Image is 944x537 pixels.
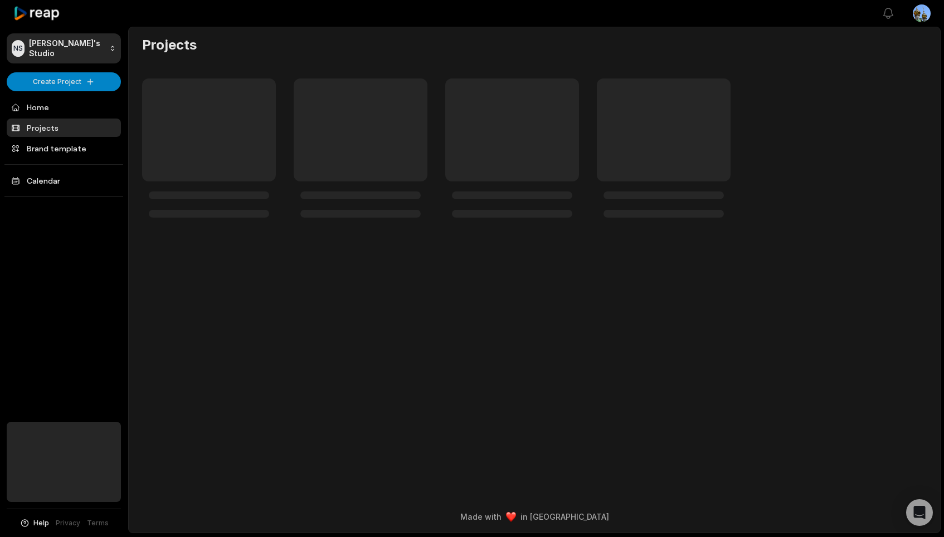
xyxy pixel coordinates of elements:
[33,518,49,528] span: Help
[87,518,109,528] a: Terms
[142,36,197,54] h2: Projects
[12,40,25,57] div: NS
[506,512,516,522] img: heart emoji
[7,98,121,116] a: Home
[29,38,105,58] p: [PERSON_NAME]'s Studio
[906,499,933,526] div: Open Intercom Messenger
[139,511,930,523] div: Made with in [GEOGRAPHIC_DATA]
[20,518,49,528] button: Help
[56,518,80,528] a: Privacy
[7,72,121,91] button: Create Project
[7,139,121,157] a: Brand template
[7,171,121,190] a: Calendar
[7,119,121,137] a: Projects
